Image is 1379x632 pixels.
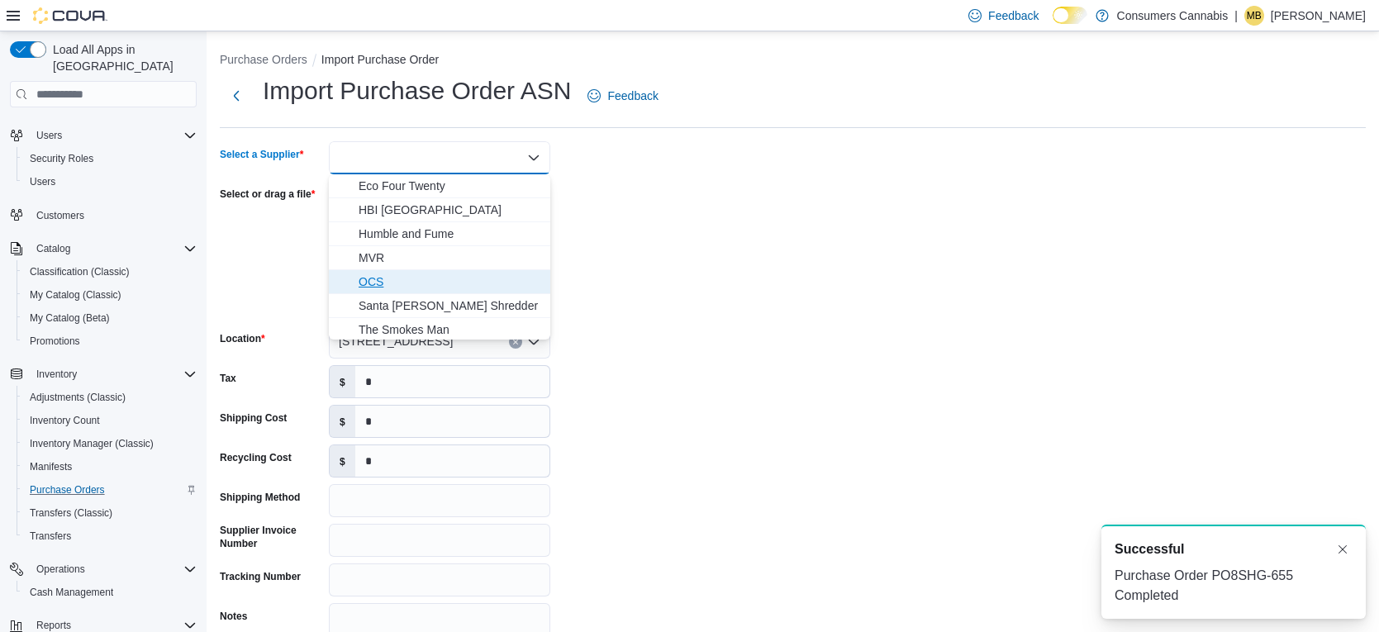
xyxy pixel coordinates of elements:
button: Open list of options [527,335,540,349]
label: $ [330,366,355,397]
button: HBI [GEOGRAPHIC_DATA] [329,198,550,222]
span: My Catalog (Beta) [23,308,197,328]
span: Manifests [23,457,197,477]
button: Operations [30,559,92,579]
span: My Catalog (Classic) [30,288,121,302]
span: Transfers [30,530,71,543]
span: Transfers [23,526,197,546]
button: Classification (Classic) [17,260,203,283]
span: Users [30,126,197,145]
a: Promotions [23,331,87,351]
span: Users [36,129,62,142]
button: Operations [3,558,203,581]
button: Next [220,79,253,112]
img: Cova [33,7,107,24]
button: Inventory Manager (Classic) [17,432,203,455]
button: Manifests [17,455,203,478]
a: Classification (Classic) [23,262,136,282]
span: Customers [30,205,197,226]
a: Inventory Manager (Classic) [23,434,160,454]
span: Purchase Orders [23,480,197,500]
div: Purchase Order PO8SHG-655 Completed [1115,566,1353,606]
button: Transfers [17,525,203,548]
label: Tax [220,372,236,385]
span: Purchase Orders [30,483,105,497]
span: Dark Mode [1053,24,1053,25]
h1: Import Purchase Order ASN [263,74,571,107]
span: Adjustments (Classic) [30,391,126,404]
button: Catalog [3,237,203,260]
span: Promotions [30,335,80,348]
span: Users [23,172,197,192]
span: Load All Apps in [GEOGRAPHIC_DATA] [46,41,197,74]
span: Catalog [30,239,197,259]
span: Transfers (Classic) [30,506,112,520]
label: Shipping Cost [220,411,287,425]
span: Santa [PERSON_NAME] Shredder [359,297,540,314]
span: Inventory Count [23,411,197,430]
p: [PERSON_NAME] [1271,6,1366,26]
span: Operations [36,563,85,576]
button: Security Roles [17,147,203,170]
span: Transfers (Classic) [23,503,197,523]
a: Cash Management [23,582,120,602]
button: Dismiss toast [1333,539,1353,559]
label: $ [330,445,355,477]
a: Transfers (Classic) [23,503,119,523]
button: Humble and Fume [329,222,550,246]
p: | [1234,6,1238,26]
input: Dark Mode [1053,7,1087,24]
button: Users [30,126,69,145]
label: $ [330,406,355,437]
label: Tracking Number [220,570,301,583]
button: My Catalog (Classic) [17,283,203,306]
span: My Catalog (Classic) [23,285,197,305]
button: Inventory [30,364,83,384]
a: Adjustments (Classic) [23,387,132,407]
span: Inventory [36,368,77,381]
button: Purchase Orders [220,53,307,66]
button: Purchase Orders [17,478,203,501]
button: Adjustments (Classic) [17,386,203,409]
button: My Catalog (Beta) [17,306,203,330]
button: MVR [329,246,550,270]
button: Catalog [30,239,77,259]
div: Notification [1115,539,1353,559]
span: Promotions [23,331,197,351]
button: Import Purchase Order [321,53,439,66]
button: Customers [3,203,203,227]
button: Santa [PERSON_NAME] Shredder [329,294,550,318]
a: Transfers [23,526,78,546]
button: OCS [329,270,550,294]
div: Michael Bertani [1244,6,1264,26]
div: Choose from the following options [329,174,550,342]
span: Feedback [607,88,658,104]
span: HBI [GEOGRAPHIC_DATA] [359,202,540,218]
a: Purchase Orders [23,480,112,500]
span: Inventory Count [30,414,100,427]
span: Inventory Manager (Classic) [23,434,197,454]
a: Users [23,172,62,192]
label: Shipping Method [220,491,300,504]
span: Successful [1115,539,1184,559]
label: Select or drag a file [220,188,315,201]
span: Cash Management [23,582,197,602]
span: Inventory [30,364,197,384]
button: Eco Four Twenty [329,174,550,198]
label: Supplier Invoice Number [220,524,322,550]
span: Users [30,175,55,188]
span: Security Roles [23,149,197,169]
span: Adjustments (Classic) [23,387,197,407]
button: Transfers (Classic) [17,501,203,525]
span: MVR [359,249,540,266]
label: Recycling Cost [220,451,292,464]
span: Classification (Classic) [30,265,130,278]
p: Consumers Cannabis [1117,6,1229,26]
label: Notes [220,610,247,623]
span: Reports [36,619,71,632]
button: Promotions [17,330,203,353]
span: Security Roles [30,152,93,165]
a: Feedback [581,79,664,112]
span: Eco Four Twenty [359,178,540,194]
span: Manifests [30,460,72,473]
